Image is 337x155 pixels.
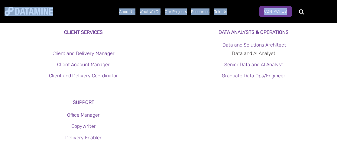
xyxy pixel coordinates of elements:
a: Graduate Data Ops/Engineer [222,73,285,79]
h3: Client Services [15,28,152,36]
a: Office Manager [67,112,100,118]
a: Client and Delivery Coordinator [49,73,118,79]
a: Resources [189,4,212,20]
a: Delivery Enabler [65,135,102,140]
a: Copywriter [71,123,96,129]
a: Client Account Manager [57,62,110,67]
a: About Us [117,4,138,20]
img: Datamine [5,7,53,16]
a: Data and Solutions Architect [222,42,286,48]
a: Senior Data and AI Analyst [224,62,283,67]
a: Our Projects [163,4,189,20]
a: Join Us [212,4,229,20]
a: What We Do [138,4,163,20]
a: Contact Us [259,6,292,17]
h3: Data Analysts & Operations [185,28,322,36]
h3: Support [15,98,152,106]
a: Data and AI Analyst [232,50,275,56]
a: Client and Delivery Manager [53,50,115,56]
